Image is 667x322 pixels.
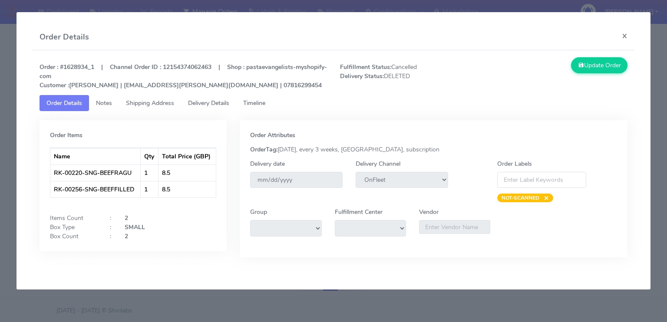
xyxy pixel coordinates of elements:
div: : [103,232,118,241]
label: Vendor [419,207,439,217]
label: Delivery date [250,159,285,168]
span: Timeline [243,99,265,107]
th: Total Price (GBP) [158,148,216,164]
td: 8.5 [158,164,216,181]
label: Fulfillment Center [335,207,383,217]
td: 1 [141,181,158,197]
div: : [103,214,118,223]
th: Qty [141,148,158,164]
div: [DATE], every 3 weeks, [GEOGRAPHIC_DATA], subscription [244,145,624,154]
div: : [103,223,118,232]
span: × [539,194,549,202]
span: Delivery Details [188,99,229,107]
button: Update Order [571,57,627,73]
strong: NOT-SCANNED [502,194,539,201]
strong: 2 [125,214,128,222]
strong: Order : #1628934_1 | Channel Order ID : 12154374062463 | Shop : pastaevangelists-myshopify-com [P... [40,63,327,89]
input: Enter Vendor Name [419,220,490,234]
strong: Order Attributes [250,131,295,139]
span: Cancelled DELETED [333,62,484,90]
ul: Tabs [40,95,627,111]
label: Group [250,207,267,217]
td: RK-00256-SNG-BEEFFILLED [50,181,141,197]
input: Enter Label Keywords [497,172,587,188]
strong: Customer : [40,81,69,89]
strong: Fulfillment Status: [340,63,391,71]
strong: Order Items [50,131,83,139]
td: 8.5 [158,181,216,197]
div: Box Type [43,223,103,232]
span: Shipping Address [126,99,174,107]
div: Box Count [43,232,103,241]
strong: 2 [125,232,128,240]
h4: Order Details [40,31,89,43]
th: Name [50,148,141,164]
label: Delivery Channel [356,159,400,168]
span: Notes [96,99,112,107]
td: RK-00220-SNG-BEEFRAGU [50,164,141,181]
strong: SMALL [125,223,145,231]
strong: OrderTag: [250,145,277,154]
button: Close [615,24,634,47]
span: Order Details [46,99,82,107]
div: Items Count [43,214,103,223]
strong: Delivery Status: [340,72,384,80]
td: 1 [141,164,158,181]
label: Order Labels [497,159,532,168]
